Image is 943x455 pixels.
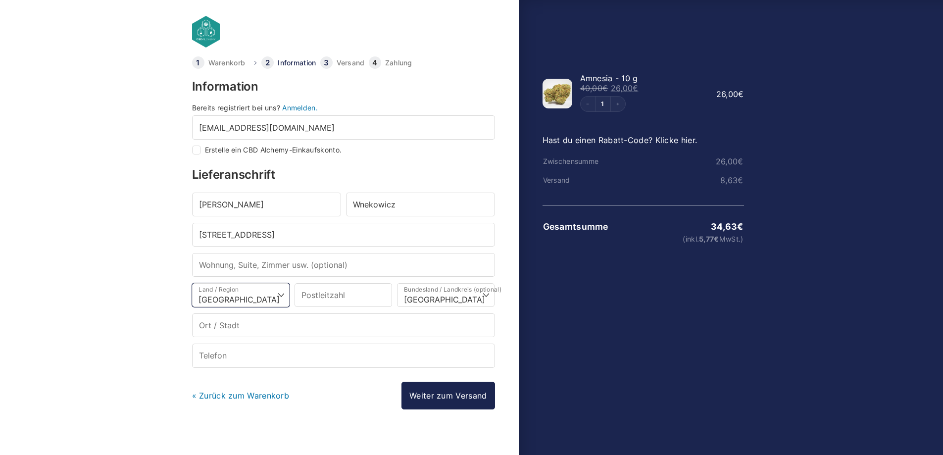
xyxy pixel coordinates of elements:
input: E-Mail-Adresse [192,115,495,139]
span: € [602,83,608,93]
span: € [738,175,743,185]
a: Hast du einen Rabatt-Code? Klicke hier. [543,135,697,145]
input: Wohnung, Suite, Zimmer usw. (optional) [192,253,495,277]
a: Information [278,59,316,66]
small: (inkl. MwSt.) [610,236,743,243]
bdi: 8,63 [720,175,744,185]
input: Ort / Stadt [192,313,495,337]
h3: Information [192,81,495,93]
span: € [714,235,719,243]
bdi: 26,00 [716,89,744,99]
label: Erstelle ein CBD Alchemy-Einkaufskonto. [205,147,342,153]
th: Zwischensumme [543,157,610,165]
span: € [737,221,743,232]
a: Zahlung [385,59,412,66]
bdi: 26,00 [716,156,744,166]
input: Nachname [346,193,495,216]
a: Weiter zum Versand [401,382,495,409]
a: Warenkorb [208,59,246,66]
span: Amnesia - 10 g [580,73,638,83]
a: Edit [596,101,610,107]
h3: Lieferanschrift [192,169,495,181]
input: Straße [192,223,495,247]
bdi: 34,63 [711,221,744,232]
bdi: 40,00 [580,83,608,93]
span: 5,77 [699,235,719,243]
span: € [738,156,743,166]
a: Versand [337,59,365,66]
a: « Zurück zum Warenkorb [192,391,290,401]
span: € [738,89,744,99]
input: Telefon [192,344,495,367]
span: Bereits registriert bei uns? [192,103,280,112]
a: Anmelden. [282,103,318,112]
button: Decrement [581,97,596,111]
span: € [633,83,638,93]
button: Increment [610,97,625,111]
th: Versand [543,176,610,184]
input: Vorname [192,193,341,216]
th: Gesamtsumme [543,222,610,232]
bdi: 26,00 [611,83,639,93]
input: Postleitzahl [295,283,392,307]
